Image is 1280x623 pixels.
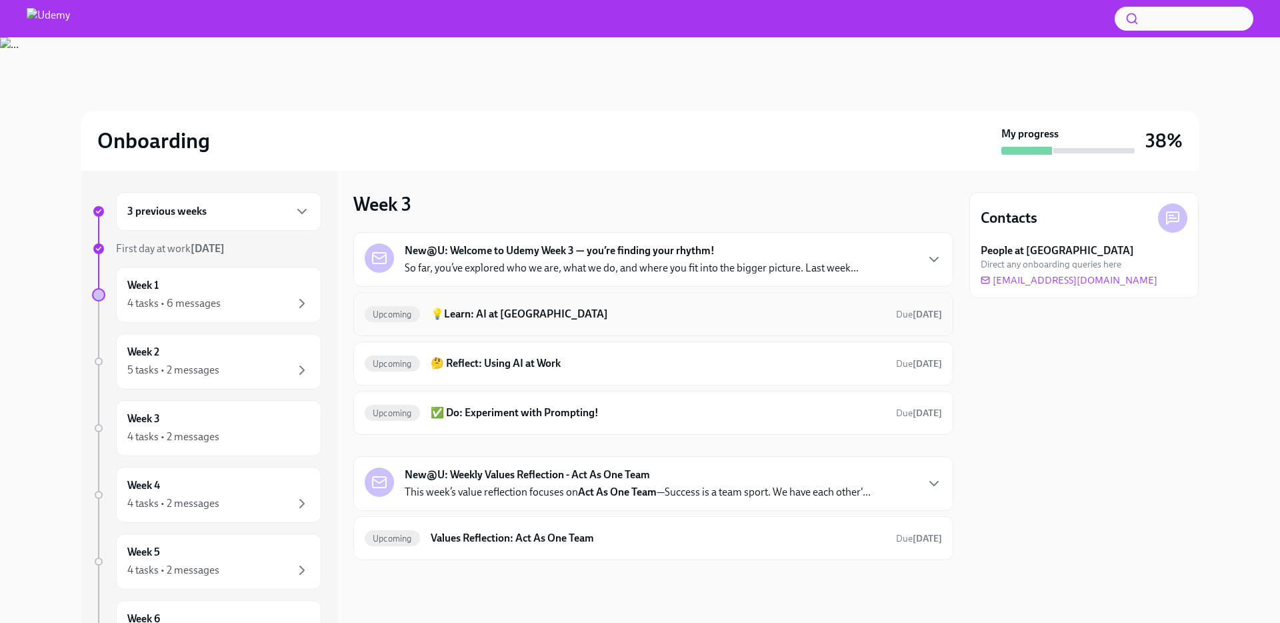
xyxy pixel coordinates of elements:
h6: 💡Learn: AI at [GEOGRAPHIC_DATA] [431,307,885,322]
span: Upcoming [365,408,420,418]
strong: [DATE] [913,533,942,544]
div: 4 tasks • 2 messages [127,430,219,444]
a: First day at work[DATE] [92,241,321,256]
span: Upcoming [365,309,420,320]
h6: Week 2 [127,345,159,360]
a: Upcoming💡Learn: AI at [GEOGRAPHIC_DATA]Due[DATE] [365,303,942,325]
strong: [DATE] [191,242,225,255]
span: Upcoming [365,359,420,369]
h6: Week 4 [127,478,160,493]
a: [EMAIL_ADDRESS][DOMAIN_NAME] [981,273,1157,287]
span: Upcoming [365,534,420,544]
span: Due [896,358,942,370]
strong: New@U: Welcome to Udemy Week 3 — you’re finding your rhythm! [405,243,715,258]
a: Upcoming🤔 Reflect: Using AI at WorkDue[DATE] [365,353,942,374]
strong: [DATE] [913,358,942,370]
h6: 3 previous weeks [127,204,207,219]
span: September 27th, 2025 08:00 [896,358,942,370]
h4: Contacts [981,208,1037,228]
p: This week’s value reflection focuses on —Success is a team sport. We have each other'... [405,485,871,500]
h2: Onboarding [97,127,210,154]
strong: [DATE] [913,408,942,419]
a: Week 14 tasks • 6 messages [92,267,321,323]
p: So far, you’ve explored who we are, what we do, and where you fit into the bigger picture. Last w... [405,261,859,275]
a: Week 54 tasks • 2 messages [92,534,321,590]
h6: Week 1 [127,278,159,293]
strong: New@U: Weekly Values Reflection - Act As One Team [405,468,650,482]
div: 4 tasks • 2 messages [127,563,219,578]
span: Direct any onboarding queries here [981,258,1121,271]
a: Week 25 tasks • 2 messages [92,334,321,390]
h3: Week 3 [353,192,411,216]
div: 3 previous weeks [116,192,321,231]
a: Upcoming✅ Do: Experiment with Prompting!Due[DATE] [365,402,942,424]
a: Week 44 tasks • 2 messages [92,467,321,523]
h6: Week 3 [127,412,160,426]
h6: ✅ Do: Experiment with Prompting! [431,406,885,420]
span: September 27th, 2025 08:00 [896,407,942,420]
span: Due [896,309,942,320]
img: Udemy [27,8,70,29]
a: Week 34 tasks • 2 messages [92,400,321,456]
strong: Act As One Team [578,486,657,498]
div: 4 tasks • 6 messages [127,296,221,311]
strong: People at [GEOGRAPHIC_DATA] [981,243,1134,258]
h6: 🤔 Reflect: Using AI at Work [431,356,885,371]
strong: [DATE] [913,309,942,320]
span: September 27th, 2025 08:00 [896,308,942,321]
h6: Week 5 [127,545,160,560]
strong: My progress [1001,127,1059,141]
span: Due [896,408,942,419]
div: 5 tasks • 2 messages [127,363,219,378]
span: Due [896,533,942,544]
span: September 29th, 2025 08:00 [896,532,942,545]
a: UpcomingValues Reflection: Act As One TeamDue[DATE] [365,528,942,549]
h3: 38% [1145,129,1183,153]
h6: Values Reflection: Act As One Team [431,531,885,546]
span: First day at work [116,242,225,255]
div: 4 tasks • 2 messages [127,496,219,511]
